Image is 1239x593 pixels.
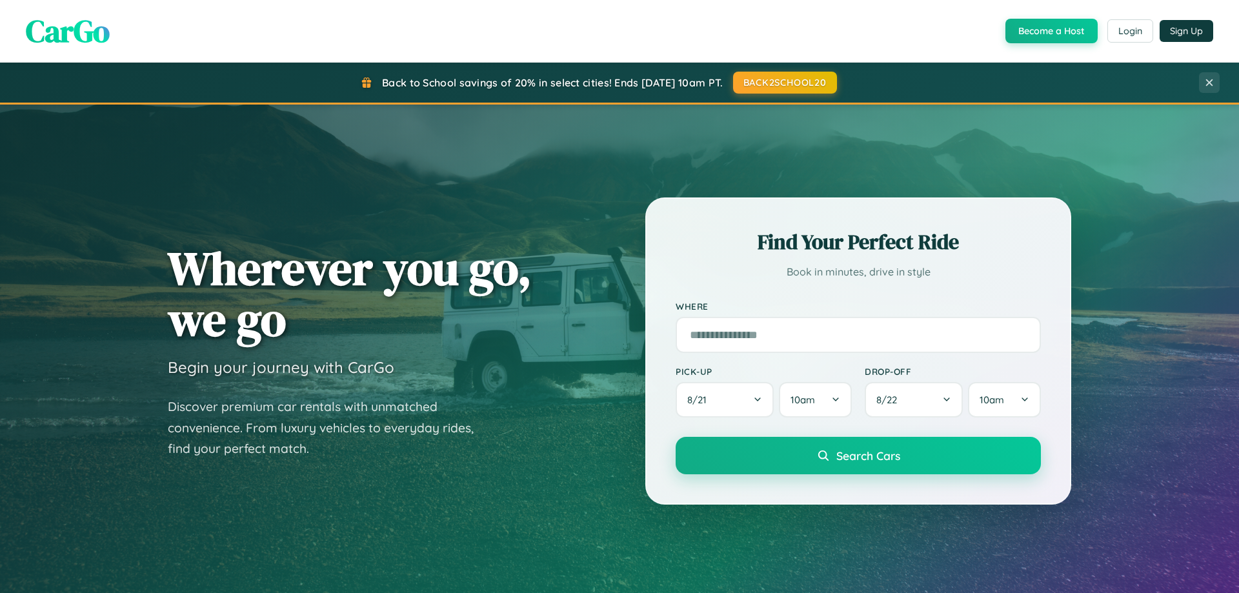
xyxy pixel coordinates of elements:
label: Pick-up [676,366,852,377]
span: CarGo [26,10,110,52]
label: Drop-off [865,366,1041,377]
button: Sign Up [1160,20,1213,42]
button: Login [1107,19,1153,43]
span: 8 / 22 [876,394,903,406]
button: BACK2SCHOOL20 [733,72,837,94]
p: Book in minutes, drive in style [676,263,1041,281]
button: 8/21 [676,382,774,417]
span: Search Cars [836,448,900,463]
label: Where [676,301,1041,312]
h1: Wherever you go, we go [168,243,532,345]
button: 10am [968,382,1041,417]
span: 10am [791,394,815,406]
span: 10am [980,394,1004,406]
button: 8/22 [865,382,963,417]
span: Back to School savings of 20% in select cities! Ends [DATE] 10am PT. [382,76,723,89]
p: Discover premium car rentals with unmatched convenience. From luxury vehicles to everyday rides, ... [168,396,490,459]
button: Search Cars [676,437,1041,474]
span: 8 / 21 [687,394,713,406]
button: 10am [779,382,852,417]
button: Become a Host [1005,19,1098,43]
h2: Find Your Perfect Ride [676,228,1041,256]
h3: Begin your journey with CarGo [168,357,394,377]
